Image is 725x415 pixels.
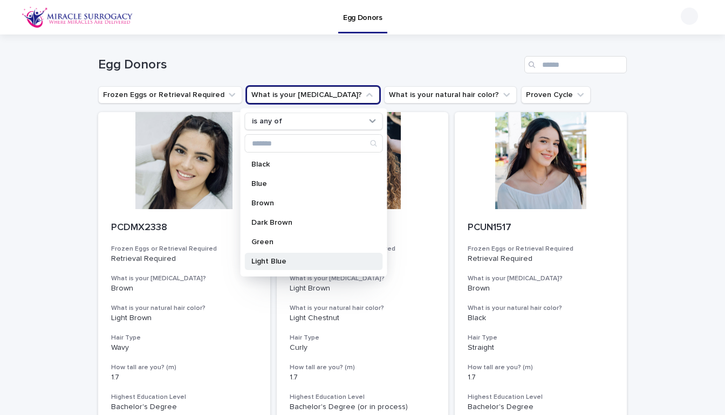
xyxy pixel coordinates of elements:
p: Black [468,314,614,323]
h3: Hair Type [290,334,436,342]
p: Brown [251,199,366,207]
p: Bachelor's Degree [468,403,614,412]
p: Light Blue [251,258,366,265]
button: Frozen Eggs or Retrieval Required [98,86,242,103]
button: What is your natural hair color? [384,86,517,103]
p: Light Chestnut [290,314,436,323]
h3: How tall are you? (m) [290,363,436,372]
p: Brown [468,284,614,293]
h3: What is your natural hair color? [290,304,436,313]
p: Blue [251,180,366,188]
p: Retrieval Required [468,254,614,264]
h3: Frozen Eggs or Retrieval Required [468,245,614,253]
h3: What is your [MEDICAL_DATA]? [468,274,614,283]
p: Dark Brown [251,219,366,226]
h3: Hair Type [111,334,257,342]
p: 1.7 [290,373,436,382]
input: Search [524,56,627,73]
h1: Egg Donors [98,57,520,73]
input: Search [245,135,382,152]
p: Straight [468,343,614,352]
p: Bachelor's Degree [111,403,257,412]
p: 1.7 [468,373,614,382]
p: Green [251,238,366,246]
p: PCUN1517 [468,222,614,234]
p: is any of [252,117,282,126]
h3: What is your [MEDICAL_DATA]? [290,274,436,283]
p: Brown [111,284,257,293]
p: 1.7 [111,373,257,382]
h3: What is your natural hair color? [111,304,257,313]
p: Wavy [111,343,257,352]
h3: Highest Education Level [111,393,257,402]
h3: Hair Type [468,334,614,342]
p: Retrieval Required [111,254,257,264]
h3: What is your natural hair color? [468,304,614,313]
img: OiFFDOGZQuirLhrlO1ag [22,6,133,28]
button: What is your eye color? [247,86,380,103]
p: Curly [290,343,436,352]
button: Proven Cycle [521,86,591,103]
h3: What is your [MEDICAL_DATA]? [111,274,257,283]
p: PCDMX2338 [111,222,257,234]
div: Search [245,134,383,153]
h3: How tall are you? (m) [111,363,257,372]
h3: Highest Education Level [290,393,436,402]
p: Black [251,161,366,168]
p: Light Brown [111,314,257,323]
h3: How tall are you? (m) [468,363,614,372]
p: Light Brown [290,284,436,293]
p: Bachelor's Degree (or in process) [290,403,436,412]
h3: Highest Education Level [468,393,614,402]
h3: Frozen Eggs or Retrieval Required [111,245,257,253]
